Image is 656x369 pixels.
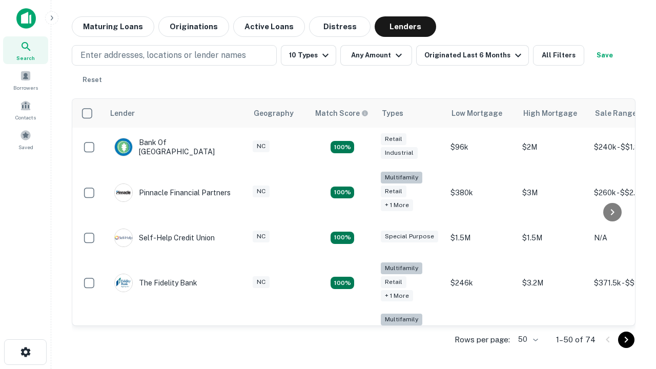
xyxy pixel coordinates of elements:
iframe: Chat Widget [605,254,656,303]
button: Originated Last 6 Months [416,45,529,66]
h6: Match Score [315,108,366,119]
div: Matching Properties: 16, hasApolloMatch: undefined [331,141,354,153]
a: Contacts [3,96,48,124]
img: picture [115,138,132,156]
div: Matching Properties: 10, hasApolloMatch: undefined [331,277,354,289]
div: Geography [254,107,294,119]
button: Reset [76,70,109,90]
button: Save your search to get updates of matches that match your search criteria. [588,45,621,66]
span: Search [16,54,35,62]
button: Any Amount [340,45,412,66]
td: $1.5M [445,218,517,257]
span: Contacts [15,113,36,121]
div: Multifamily [381,262,422,274]
div: 50 [514,332,540,347]
p: 1–50 of 74 [556,334,596,346]
div: Bank Of [GEOGRAPHIC_DATA] [114,138,237,156]
th: Capitalize uses an advanced AI algorithm to match your search with the best lender. The match sco... [309,99,376,128]
span: Saved [18,143,33,151]
span: Borrowers [13,84,38,92]
button: Go to next page [618,332,634,348]
button: Active Loans [233,16,305,37]
div: + 1 more [381,290,413,302]
div: Retail [381,186,406,197]
div: Originated Last 6 Months [424,49,524,61]
div: Pinnacle Financial Partners [114,183,231,202]
th: High Mortgage [517,99,589,128]
td: $380k [445,167,517,218]
img: capitalize-icon.png [16,8,36,29]
div: Self-help Credit Union [114,229,215,247]
td: $3.2M [517,257,589,309]
button: 10 Types [281,45,336,66]
div: Low Mortgage [452,107,502,119]
button: Distress [309,16,371,37]
div: + 1 more [381,199,413,211]
a: Search [3,36,48,64]
div: Industrial [381,147,418,159]
a: Borrowers [3,66,48,94]
button: Originations [158,16,229,37]
div: High Mortgage [523,107,577,119]
div: Multifamily [381,314,422,325]
div: Atlantic Union Bank [114,325,205,344]
div: Matching Properties: 17, hasApolloMatch: undefined [331,187,354,199]
th: Low Mortgage [445,99,517,128]
td: $1.5M [517,218,589,257]
div: Multifamily [381,172,422,183]
button: Lenders [375,16,436,37]
td: $246k [445,257,517,309]
td: $3M [517,167,589,218]
div: Matching Properties: 11, hasApolloMatch: undefined [331,232,354,244]
button: Enter addresses, locations or lender names [72,45,277,66]
a: Saved [3,126,48,153]
div: Lender [110,107,135,119]
div: Capitalize uses an advanced AI algorithm to match your search with the best lender. The match sco... [315,108,368,119]
p: Rows per page: [455,334,510,346]
td: $2M [517,128,589,167]
div: NC [253,186,270,197]
td: $9.2M [517,309,589,360]
div: NC [253,140,270,152]
div: Types [382,107,403,119]
div: NC [253,276,270,288]
th: Types [376,99,445,128]
div: NC [253,231,270,242]
img: picture [115,229,132,247]
div: Retail [381,276,406,288]
td: $246.5k [445,309,517,360]
div: Sale Range [595,107,637,119]
th: Geography [248,99,309,128]
td: $96k [445,128,517,167]
div: Special Purpose [381,231,438,242]
div: Retail [381,133,406,145]
div: The Fidelity Bank [114,274,197,292]
button: All Filters [533,45,584,66]
th: Lender [104,99,248,128]
img: picture [115,274,132,292]
button: Maturing Loans [72,16,154,37]
p: Enter addresses, locations or lender names [80,49,246,61]
img: picture [115,184,132,201]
